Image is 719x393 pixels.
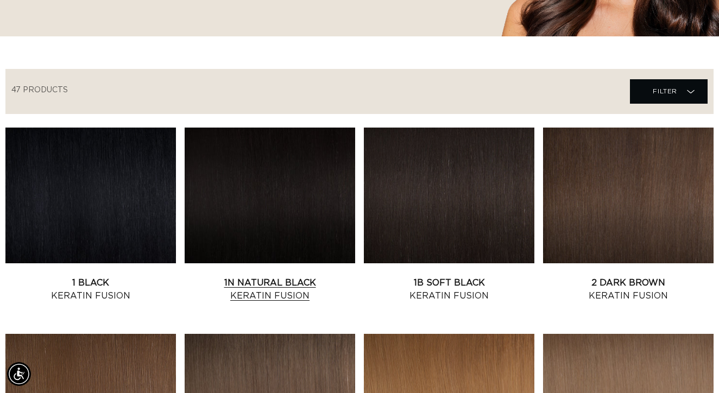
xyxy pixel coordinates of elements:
[653,81,677,102] span: Filter
[364,276,534,302] a: 1B Soft Black Keratin Fusion
[7,362,31,386] div: Accessibility Menu
[543,276,714,302] a: 2 Dark Brown Keratin Fusion
[185,276,355,302] a: 1N Natural Black Keratin Fusion
[11,86,68,94] span: 47 products
[5,276,176,302] a: 1 Black Keratin Fusion
[630,79,708,104] summary: Filter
